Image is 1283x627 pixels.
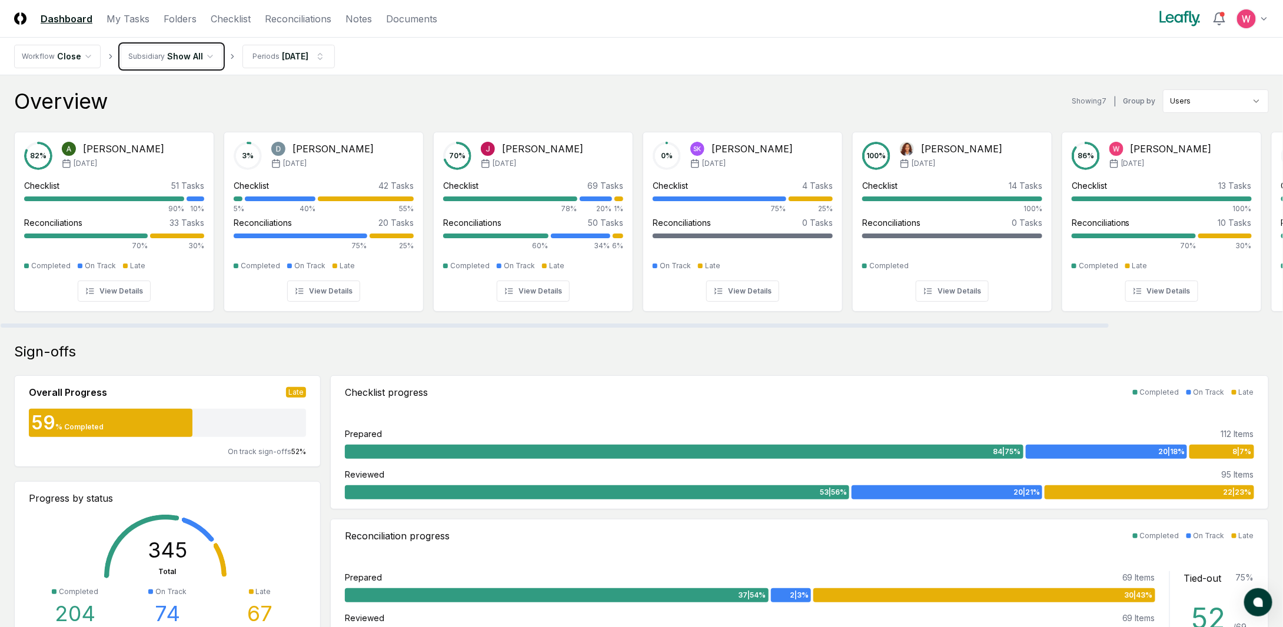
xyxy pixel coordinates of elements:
[1131,142,1212,156] div: [PERSON_NAME]
[228,447,291,456] span: On track sign-offs
[345,12,372,26] a: Notes
[128,51,165,62] div: Subsidiary
[330,375,1269,509] a: Checklist progressCompletedOn TrackLatePrepared112 Items84|75%20|18%8|7%Reviewed95 Items53|56%20|...
[1122,571,1155,583] div: 69 Items
[443,241,549,251] div: 60%
[24,216,82,229] div: Reconciliations
[916,281,989,302] button: View Details
[14,342,1269,361] div: Sign-offs
[1239,387,1254,398] div: Late
[24,204,184,214] div: 90%
[1079,261,1118,271] div: Completed
[802,216,833,229] div: 0 Tasks
[164,12,197,26] a: Folders
[712,142,793,156] div: [PERSON_NAME]
[14,122,214,312] a: 82%Annie Khederlarian[PERSON_NAME][DATE]Checklist51 Tasks90%10%Reconciliations33 Tasks70%30%Compl...
[370,241,414,251] div: 25%
[504,261,535,271] div: On Track
[1122,612,1155,624] div: 69 Items
[1194,387,1225,398] div: On Track
[1224,487,1252,498] span: 22 | 23 %
[702,158,726,169] span: [DATE]
[224,122,424,312] a: 3%Donna Jordan[PERSON_NAME][DATE]Checklist42 Tasks5%40%55%Reconciliations20 Tasks75%25%CompletedO...
[1158,446,1185,457] span: 20 | 18 %
[443,179,478,192] div: Checklist
[613,241,623,251] div: 6%
[653,204,786,214] div: 75%
[900,142,914,156] img: Tasha Lane
[443,216,501,229] div: Reconciliations
[294,261,325,271] div: On Track
[386,12,437,26] a: Documents
[59,586,98,597] div: Completed
[1125,590,1153,601] span: 30 | 43 %
[130,261,145,271] div: Late
[1132,261,1148,271] div: Late
[587,179,623,192] div: 69 Tasks
[234,179,269,192] div: Checklist
[912,158,935,169] span: [DATE]
[694,145,702,154] span: SK
[283,158,307,169] span: [DATE]
[862,204,1042,214] div: 100%
[551,241,610,251] div: 34%
[653,216,711,229] div: Reconciliations
[252,51,280,62] div: Periods
[549,261,564,271] div: Late
[1072,216,1130,229] div: Reconciliations
[1109,142,1124,156] img: Walter Varela
[345,571,382,583] div: Prepared
[271,142,285,156] img: Donna Jordan
[1244,588,1272,616] button: atlas-launcher
[378,179,414,192] div: 42 Tasks
[706,281,779,302] button: View Details
[24,241,148,251] div: 70%
[921,142,1002,156] div: [PERSON_NAME]
[242,45,335,68] button: Periods[DATE]
[345,612,384,624] div: Reviewed
[55,422,104,432] div: % Completed
[265,12,331,26] a: Reconciliations
[789,204,833,214] div: 25%
[1236,571,1254,585] div: 75 %
[1072,241,1196,251] div: 70%
[345,529,450,543] div: Reconciliation progress
[790,590,809,601] span: 2 | 3 %
[1219,179,1252,192] div: 13 Tasks
[1124,98,1156,105] label: Group by
[450,261,490,271] div: Completed
[340,261,355,271] div: Late
[1114,95,1116,108] div: |
[802,179,833,192] div: 4 Tasks
[55,602,95,625] div: 204
[614,204,623,214] div: 1%
[234,204,242,214] div: 5%
[1157,9,1203,28] img: Leafly logo
[1140,387,1179,398] div: Completed
[245,204,315,214] div: 40%
[247,602,272,625] div: 67
[1012,216,1042,229] div: 0 Tasks
[502,142,583,156] div: [PERSON_NAME]
[14,45,335,68] nav: breadcrumb
[150,241,204,251] div: 30%
[1218,216,1252,229] div: 10 Tasks
[83,142,164,156] div: [PERSON_NAME]
[862,179,898,192] div: Checklist
[293,142,374,156] div: [PERSON_NAME]
[1062,122,1262,312] a: 86%Walter Varela[PERSON_NAME][DATE]Checklist13 Tasks100%Reconciliations10 Tasks70%30%CompletedLat...
[286,387,306,398] div: Late
[241,261,280,271] div: Completed
[443,204,577,214] div: 78%
[1221,428,1254,440] div: 112 Items
[234,241,367,251] div: 75%
[291,447,306,456] span: 52 %
[378,216,414,229] div: 20 Tasks
[78,281,151,302] button: View Details
[22,51,55,62] div: Workflow
[1184,571,1222,585] div: Tied-out
[1013,487,1040,498] span: 20 | 21 %
[1194,531,1225,541] div: On Track
[24,179,59,192] div: Checklist
[1072,204,1252,214] div: 100%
